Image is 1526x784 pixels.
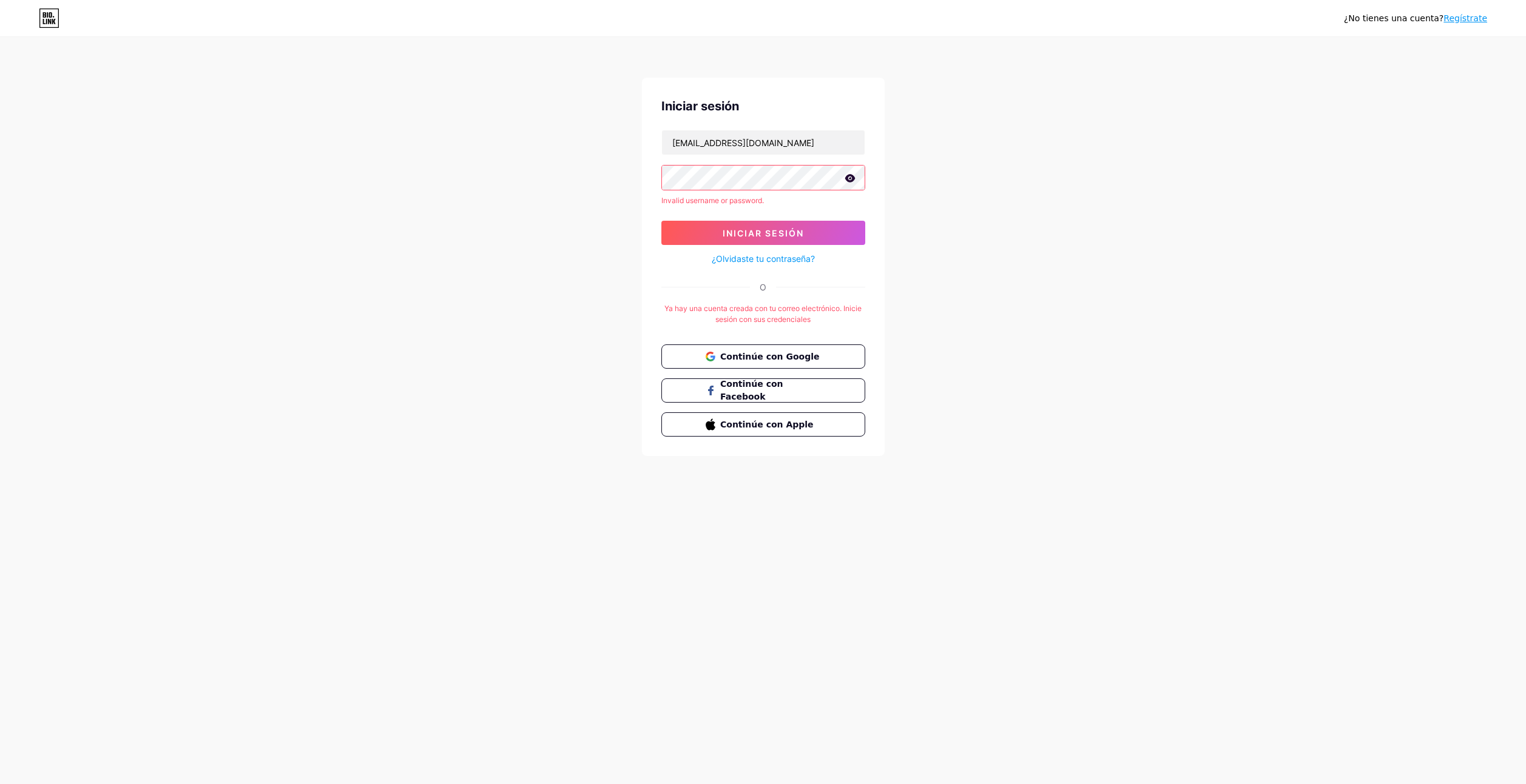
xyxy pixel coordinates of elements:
[661,412,865,437] button: Continúe con Apple
[661,221,865,245] button: Iniciar sesión
[720,350,820,363] span: Continúe con Google
[712,252,815,265] a: ¿Olvidaste tu contraseña?
[720,418,820,431] span: Continúe con Apple
[1443,13,1487,23] a: Regístrate
[720,378,820,403] span: Continúe con Facebook
[661,303,865,325] div: Ya hay una cuenta creada con tu correo electrónico. Inicie sesión con sus credenciales
[662,130,865,155] input: Nombre de usuario
[723,228,804,238] span: Iniciar sesión
[661,378,865,403] button: Continúe con Facebook
[661,344,865,369] button: Continúe con Google
[661,97,865,115] div: Iniciar sesión
[1344,12,1487,25] div: ¿No tienes una cuenta?
[661,195,865,206] div: Invalid username or password.
[760,281,766,293] div: O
